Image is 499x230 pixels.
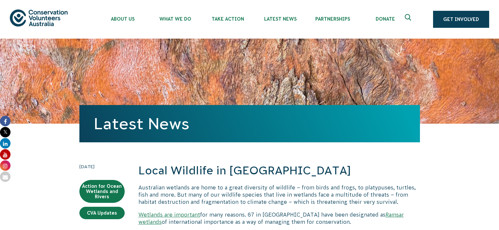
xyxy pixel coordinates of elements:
h2: Local Wildlife in [GEOGRAPHIC_DATA] [138,163,420,179]
span: Partnerships [306,16,359,22]
button: Expand search box Close search box [401,11,417,27]
span: About Us [96,16,149,22]
a: Get Involved [433,11,489,28]
a: Action for Ocean Wetlands and Rivers [79,180,125,203]
img: logo.svg [10,9,68,26]
p: Australian wetlands are home to a great diversity of wildlife – from birds and frogs, to platypus... [138,184,420,206]
span: What We Do [149,16,201,22]
a: CVA Updates [79,207,125,219]
span: Take Action [201,16,254,22]
p: for many reasons. 67 in [GEOGRAPHIC_DATA] have been designated as of international importance as ... [138,211,420,226]
span: Latest News [254,16,306,22]
time: [DATE] [79,163,125,170]
a: Wetlands are important [138,212,200,218]
span: Donate [359,16,411,22]
a: Latest News [94,115,189,133]
span: Expand search box [405,14,413,25]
